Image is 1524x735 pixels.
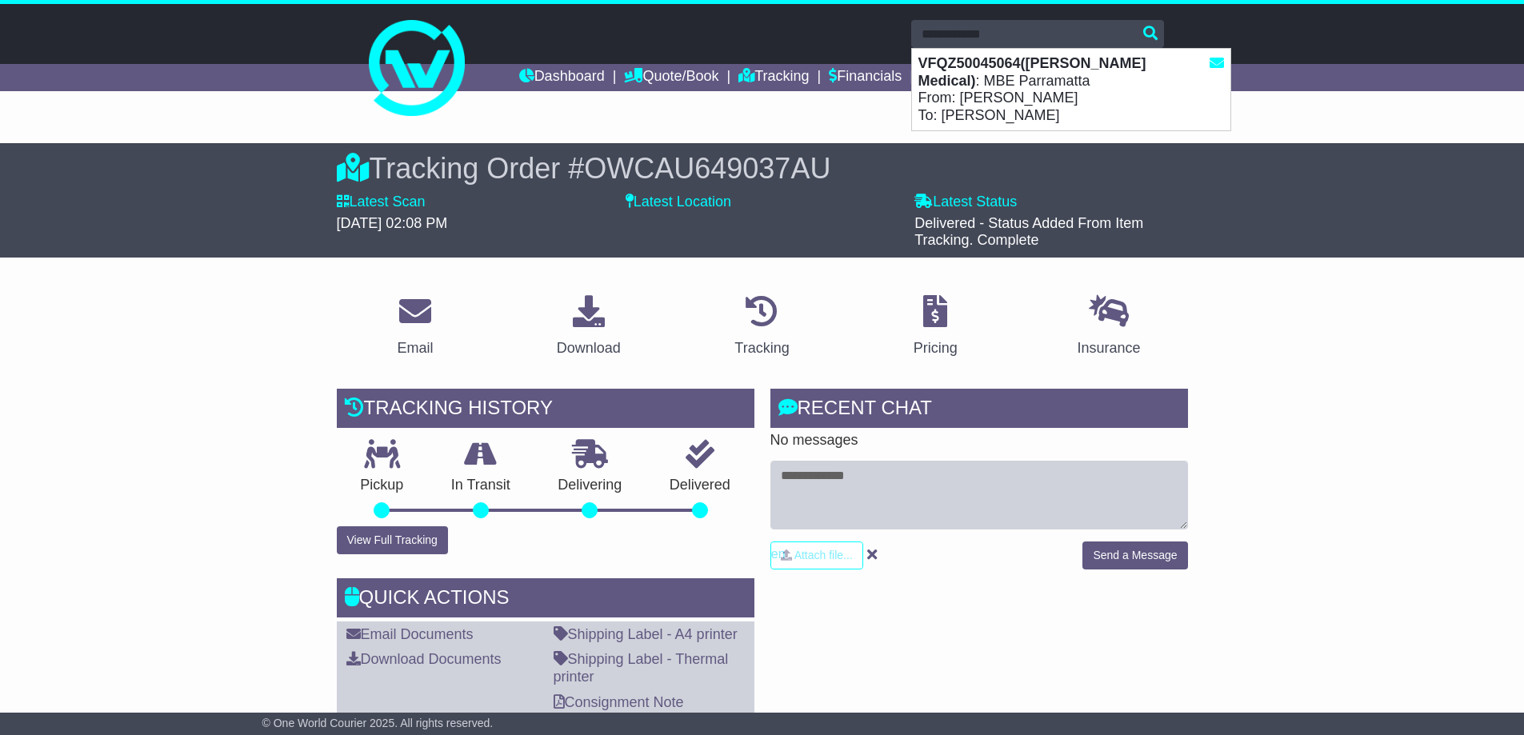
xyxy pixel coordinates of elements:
a: Insurance [1067,290,1151,365]
div: Quick Actions [337,578,754,621]
label: Latest Status [914,194,1017,211]
span: [DATE] 02:08 PM [337,215,448,231]
a: Email [386,290,443,365]
p: Pickup [337,477,428,494]
label: Latest Location [626,194,731,211]
a: Download [546,290,631,365]
a: Tracking [724,290,799,365]
button: Send a Message [1082,541,1187,569]
div: Insurance [1078,338,1141,359]
p: Delivered [646,477,754,494]
div: RECENT CHAT [770,389,1188,432]
a: Email Documents [346,626,474,642]
span: © One World Courier 2025. All rights reserved. [262,717,494,729]
div: : MBE Parramatta From: [PERSON_NAME] To: [PERSON_NAME] [912,49,1230,130]
a: Financials [829,64,902,91]
a: Shipping Label - A4 printer [554,626,738,642]
p: No messages [770,432,1188,449]
div: Download [557,338,621,359]
div: Tracking Order # [337,151,1188,186]
a: Tracking [738,64,809,91]
strong: VFQZ50045064([PERSON_NAME] Medical) [918,55,1146,89]
a: Download Documents [346,651,502,667]
button: View Full Tracking [337,526,448,554]
p: Delivering [534,477,646,494]
span: OWCAU649037AU [584,152,830,185]
p: In Transit [427,477,534,494]
a: Shipping Label - Thermal printer [554,651,729,685]
div: Email [397,338,433,359]
span: Delivered - Status Added From Item Tracking. Complete [914,215,1143,249]
a: Consignment Note [554,694,684,710]
a: Pricing [903,290,968,365]
a: Quote/Book [624,64,718,91]
div: Tracking history [337,389,754,432]
div: Pricing [914,338,958,359]
div: Tracking [734,338,789,359]
label: Latest Scan [337,194,426,211]
a: Dashboard [519,64,605,91]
